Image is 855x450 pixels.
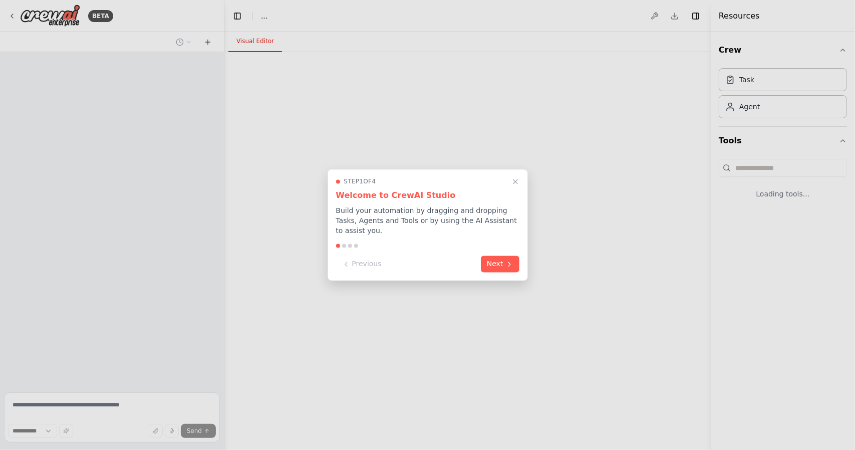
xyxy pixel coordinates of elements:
button: Hide left sidebar [230,9,244,23]
h3: Welcome to CrewAI Studio [336,190,519,202]
button: Previous [336,256,388,273]
button: Close walkthrough [509,176,521,188]
span: Step 1 of 4 [344,178,376,186]
button: Next [481,256,519,273]
p: Build your automation by dragging and dropping Tasks, Agents and Tools or by using the AI Assista... [336,206,519,236]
